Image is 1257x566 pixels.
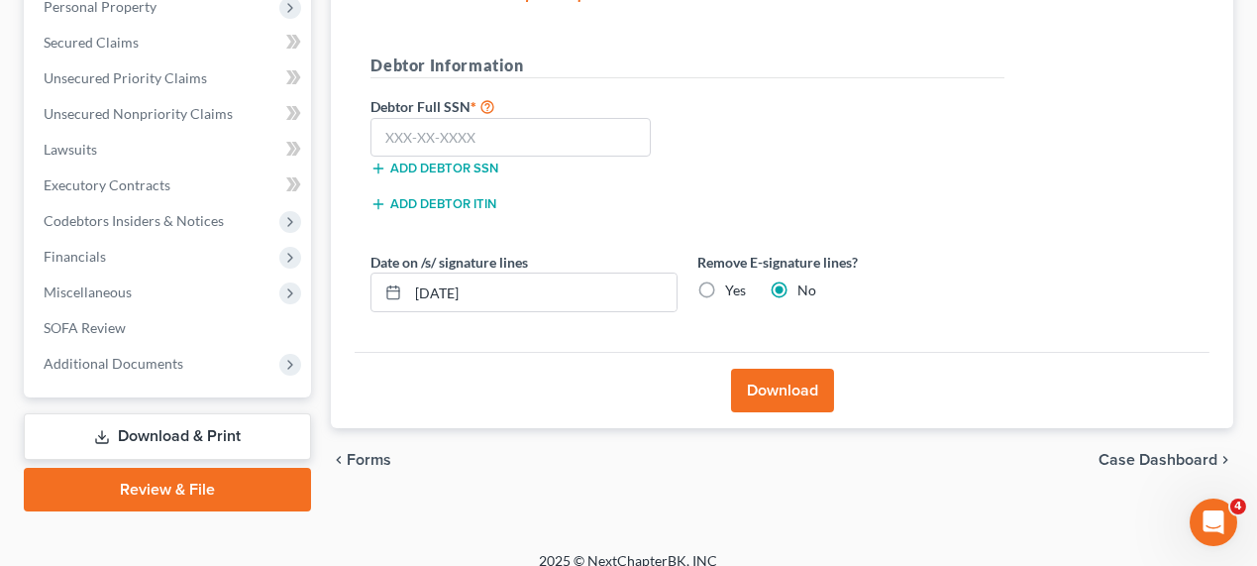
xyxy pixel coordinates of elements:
[28,96,311,132] a: Unsecured Nonpriority Claims
[24,468,311,511] a: Review & File
[1099,452,1217,468] span: Case Dashboard
[28,168,311,203] a: Executory Contracts
[370,54,1004,78] h5: Debtor Information
[331,452,418,468] button: chevron_left Forms
[44,34,139,51] span: Secured Claims
[1230,499,1246,514] span: 4
[44,105,233,122] span: Unsecured Nonpriority Claims
[797,281,816,300] label: No
[731,369,834,412] button: Download
[44,283,132,300] span: Miscellaneous
[28,310,311,346] a: SOFA Review
[370,252,528,273] label: Date on /s/ signature lines
[347,452,391,468] span: Forms
[44,319,126,336] span: SOFA Review
[28,132,311,168] a: Lawsuits
[44,248,106,265] span: Financials
[44,355,183,372] span: Additional Documents
[24,413,311,460] a: Download & Print
[370,161,498,176] button: Add debtor SSN
[44,141,97,158] span: Lawsuits
[370,196,496,212] button: Add debtor ITIN
[28,60,311,96] a: Unsecured Priority Claims
[44,176,170,193] span: Executory Contracts
[725,281,746,300] label: Yes
[1099,452,1233,468] a: Case Dashboard chevron_right
[1217,452,1233,468] i: chevron_right
[370,118,651,158] input: XXX-XX-XXXX
[44,212,224,229] span: Codebtors Insiders & Notices
[44,69,207,86] span: Unsecured Priority Claims
[361,94,687,118] label: Debtor Full SSN
[331,452,347,468] i: chevron_left
[408,274,677,311] input: MM/DD/YYYY
[697,252,1004,273] label: Remove E-signature lines?
[1190,499,1237,546] iframe: Intercom live chat
[28,25,311,60] a: Secured Claims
